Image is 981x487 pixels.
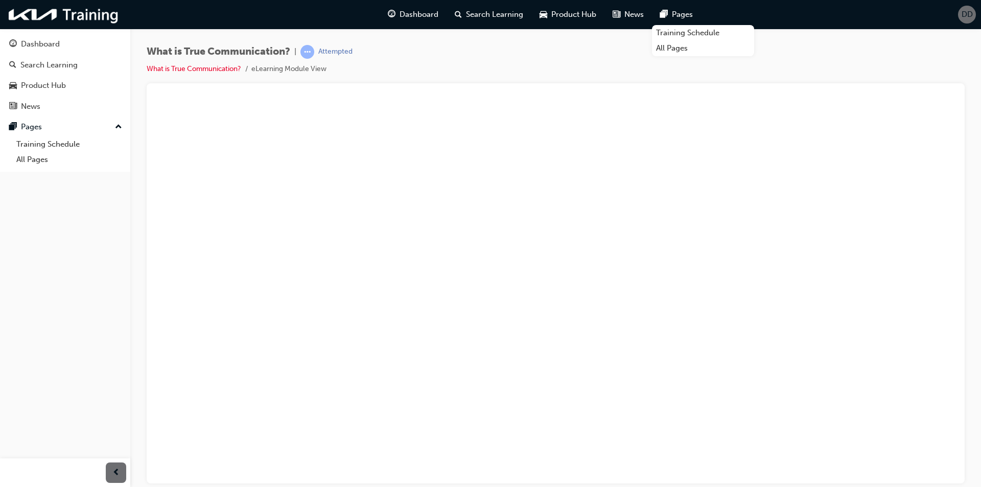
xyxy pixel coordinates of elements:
[613,8,620,21] span: news-icon
[251,63,326,75] li: eLearning Module View
[624,9,644,20] span: News
[21,80,66,91] div: Product Hub
[318,47,353,57] div: Attempted
[147,64,241,73] a: What is True Communication?
[147,46,290,58] span: What is True Communication?
[9,102,17,111] span: news-icon
[4,76,126,95] a: Product Hub
[12,136,126,152] a: Training Schedule
[531,4,604,25] a: car-iconProduct Hub
[652,4,701,25] a: pages-iconPages
[4,35,126,54] a: Dashboard
[551,9,596,20] span: Product Hub
[20,59,78,71] div: Search Learning
[4,33,126,118] button: DashboardSearch LearningProduct HubNews
[400,9,438,20] span: Dashboard
[380,4,447,25] a: guage-iconDashboard
[4,97,126,116] a: News
[672,9,693,20] span: Pages
[604,4,652,25] a: news-iconNews
[652,40,754,56] a: All Pages
[9,40,17,49] span: guage-icon
[12,152,126,168] a: All Pages
[21,121,42,133] div: Pages
[962,9,973,20] span: DD
[4,56,126,75] a: Search Learning
[4,118,126,136] button: Pages
[115,121,122,134] span: up-icon
[5,4,123,25] img: kia-training
[466,9,523,20] span: Search Learning
[540,8,547,21] span: car-icon
[21,38,60,50] div: Dashboard
[660,8,668,21] span: pages-icon
[294,46,296,58] span: |
[455,8,462,21] span: search-icon
[21,101,40,112] div: News
[9,61,16,70] span: search-icon
[958,6,976,24] button: DD
[112,467,120,479] span: prev-icon
[300,45,314,59] span: learningRecordVerb_ATTEMPT-icon
[447,4,531,25] a: search-iconSearch Learning
[388,8,395,21] span: guage-icon
[9,123,17,132] span: pages-icon
[652,25,754,41] a: Training Schedule
[9,81,17,90] span: car-icon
